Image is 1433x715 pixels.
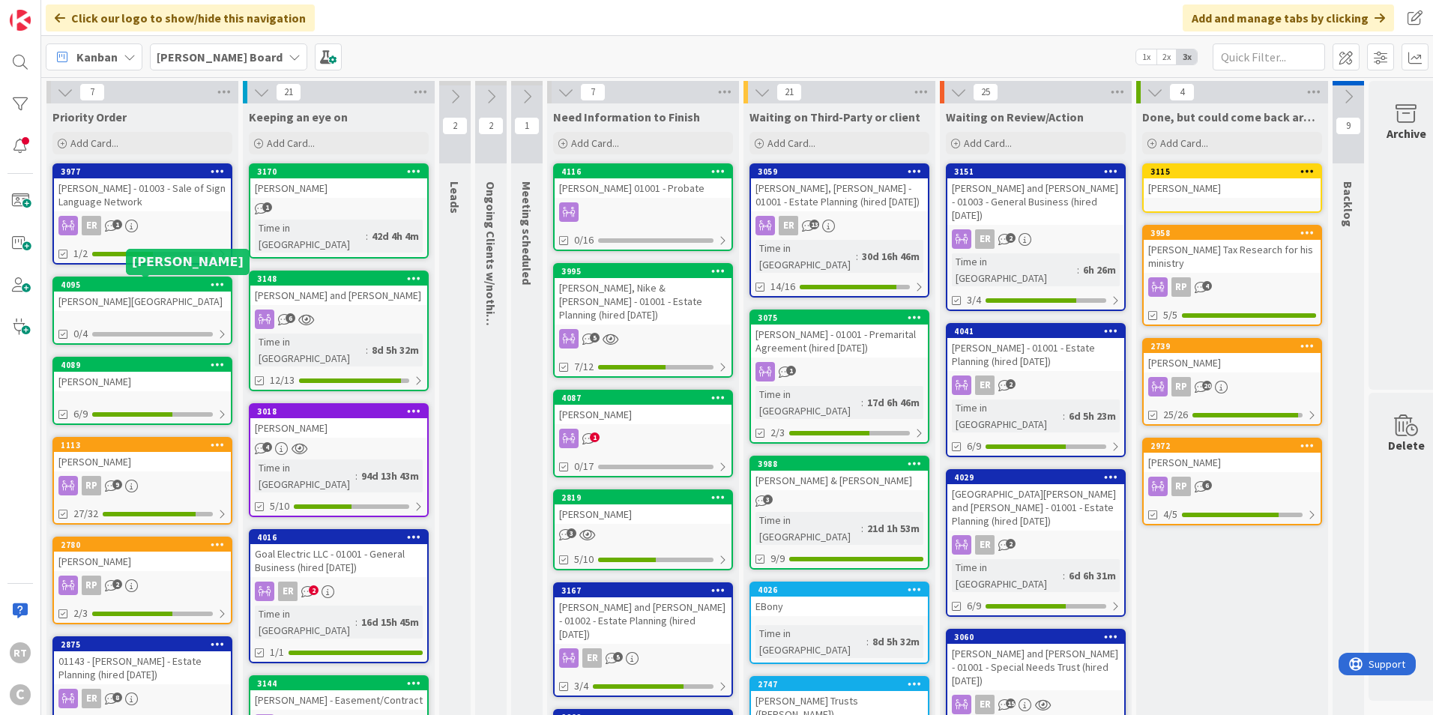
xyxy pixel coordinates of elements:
[1202,381,1212,390] span: 20
[751,216,928,235] div: ER
[46,4,315,31] div: Click our logo to show/hide this navigation
[751,311,928,357] div: 3075[PERSON_NAME] - 01001 - Premarital Agreement (hired [DATE])
[255,459,355,492] div: Time in [GEOGRAPHIC_DATA]
[1144,165,1321,198] div: 3115[PERSON_NAME]
[555,265,731,325] div: 3995[PERSON_NAME], Nike & [PERSON_NAME] - 01001 - Estate Planning (hired [DATE])
[580,83,606,101] span: 7
[270,372,295,388] span: 12/13
[947,644,1124,690] div: [PERSON_NAME] and [PERSON_NAME] - 01001 - Special Needs Trust (hired [DATE])
[1144,439,1321,472] div: 2972[PERSON_NAME]
[52,277,232,345] a: 4095[PERSON_NAME][GEOGRAPHIC_DATA]0/4
[967,438,981,454] span: 6/9
[250,165,427,178] div: 3170
[54,358,231,391] div: 4089[PERSON_NAME]
[947,165,1124,225] div: 3151[PERSON_NAME] and [PERSON_NAME] - 01003 - General Business (hired [DATE])
[1177,49,1197,64] span: 3x
[82,689,101,708] div: ER
[1144,226,1321,240] div: 3958
[975,695,995,714] div: ER
[1006,233,1016,243] span: 2
[952,559,1063,592] div: Time in [GEOGRAPHIC_DATA]
[262,202,272,212] span: 1
[1144,240,1321,273] div: [PERSON_NAME] Tax Research for his ministry
[574,232,594,248] span: 0/16
[770,551,785,567] span: 9/9
[61,639,231,650] div: 2875
[863,394,923,411] div: 17d 6h 46m
[755,512,861,545] div: Time in [GEOGRAPHIC_DATA]
[1171,377,1191,396] div: RP
[1063,567,1065,584] span: :
[555,648,731,668] div: ER
[1144,340,1321,353] div: 2739
[70,136,118,150] span: Add Card...
[355,614,358,630] span: :
[1079,262,1120,278] div: 6h 26m
[553,390,733,477] a: 4087[PERSON_NAME]0/17
[250,582,427,601] div: ER
[61,280,231,290] div: 4095
[947,630,1124,690] div: 3060[PERSON_NAME] and [PERSON_NAME] - 01001 - Special Needs Trust (hired [DATE])
[751,678,928,691] div: 2747
[613,652,623,662] span: 5
[1006,379,1016,389] span: 2
[61,440,231,450] div: 1113
[73,246,88,262] span: 1/2
[954,326,1124,337] div: 4041
[1202,281,1212,291] span: 4
[54,576,231,595] div: RP
[250,405,427,418] div: 3018
[1144,226,1321,273] div: 3958[PERSON_NAME] Tax Research for his ministry
[54,165,231,178] div: 3977
[751,165,928,211] div: 3059[PERSON_NAME], [PERSON_NAME] - 01001 - Estate Planning (hired [DATE])
[861,520,863,537] span: :
[358,614,423,630] div: 16d 15h 45m
[10,10,31,31] img: Visit kanbanzone.com
[61,166,231,177] div: 3977
[755,240,856,273] div: Time in [GEOGRAPHIC_DATA]
[270,498,289,514] span: 5/10
[250,531,427,544] div: 4016
[952,253,1077,286] div: Time in [GEOGRAPHIC_DATA]
[1142,163,1322,213] a: 3115[PERSON_NAME]
[54,689,231,708] div: ER
[112,579,122,589] span: 2
[947,535,1124,555] div: ER
[30,2,67,20] span: Support
[1150,341,1321,352] div: 2739
[758,679,928,690] div: 2747
[555,597,731,644] div: [PERSON_NAME] and [PERSON_NAME] - 01002 - Estate Planning (hired [DATE])
[751,165,928,178] div: 3059
[250,677,427,710] div: 3144[PERSON_NAME] - Easement/Contract
[54,538,231,552] div: 2780
[1136,49,1156,64] span: 1x
[52,537,232,624] a: 2780[PERSON_NAME]RP2/3
[1144,277,1321,297] div: RP
[249,529,429,663] a: 4016Goal Electric LLC - 01001 - General Business (hired [DATE])ERTime in [GEOGRAPHIC_DATA]:16d 15...
[555,584,731,644] div: 3167[PERSON_NAME] and [PERSON_NAME] - 01002 - Estate Planning (hired [DATE])
[255,606,355,639] div: Time in [GEOGRAPHIC_DATA]
[250,531,427,577] div: 4016Goal Electric LLC - 01001 - General Business (hired [DATE])
[555,491,731,524] div: 2819[PERSON_NAME]
[749,582,929,664] a: 4026EBonyTime in [GEOGRAPHIC_DATA]:8d 5h 32m
[54,638,231,651] div: 2875
[132,255,244,269] h5: [PERSON_NAME]
[561,585,731,596] div: 3167
[946,323,1126,457] a: 4041[PERSON_NAME] - 01001 - Estate Planning (hired [DATE])ERTime in [GEOGRAPHIC_DATA]:6d 5h 23m6/9
[514,117,540,135] span: 1
[770,425,785,441] span: 2/3
[1171,277,1191,297] div: RP
[54,452,231,471] div: [PERSON_NAME]
[553,163,733,251] a: 4116[PERSON_NAME] 01001 - Probate0/16
[946,109,1084,124] span: Waiting on Review/Action
[112,480,122,489] span: 9
[276,83,301,101] span: 21
[157,49,283,64] b: [PERSON_NAME] Board
[954,632,1124,642] div: 3060
[863,520,923,537] div: 21d 1h 53m
[1213,43,1325,70] input: Quick Filter...
[1341,181,1356,227] span: Backlog
[555,504,731,524] div: [PERSON_NAME]
[758,166,928,177] div: 3059
[73,326,88,342] span: 0/4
